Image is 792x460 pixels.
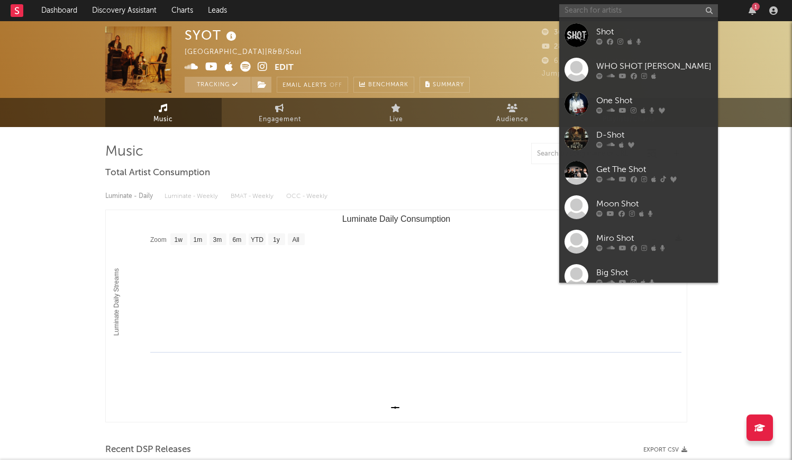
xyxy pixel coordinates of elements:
span: Music [153,113,173,126]
button: Tracking [185,77,251,93]
span: Benchmark [368,79,408,92]
input: Search by song name or URL [532,150,643,158]
div: Miro Shot [596,232,713,245]
span: Summary [433,82,464,88]
div: Get The Shot [596,163,713,176]
text: Luminate Daily Consumption [342,214,450,223]
button: Export CSV [643,447,687,453]
div: D-Shot [596,129,713,141]
span: 368 [542,29,568,36]
div: One Shot [596,94,713,107]
text: YTD [250,236,263,243]
span: 28 [542,43,563,50]
a: Shot [559,18,718,52]
div: SYOT [185,26,239,44]
div: Moon Shot [596,197,713,210]
div: WHO SHOT [PERSON_NAME] [596,60,713,73]
svg: Luminate Daily Consumption [106,210,687,422]
span: Engagement [259,113,301,126]
a: Audience [454,98,571,127]
button: 1 [749,6,756,15]
a: Live [338,98,454,127]
text: Luminate Daily Streams [113,268,120,336]
span: Audience [496,113,529,126]
button: Summary [420,77,470,93]
text: 1m [193,236,202,243]
text: 1w [174,236,183,243]
a: Moon Shot [559,190,718,224]
text: 1y [273,236,280,243]
span: Live [389,113,403,126]
a: D-Shot [559,121,718,156]
button: Edit [275,61,294,75]
a: One Shot [559,87,718,121]
a: Get The Shot [559,156,718,190]
a: Miro Shot [559,224,718,259]
div: [GEOGRAPHIC_DATA] | R&B/Soul [185,46,314,59]
span: Total Artist Consumption [105,167,210,179]
text: Zoom [150,236,167,243]
a: Big Shot [559,259,718,293]
input: Search for artists [559,4,718,17]
div: Big Shot [596,266,713,279]
em: Off [330,83,342,88]
div: Shot [596,25,713,38]
a: Music [105,98,222,127]
button: Email AlertsOff [277,77,348,93]
text: 6m [232,236,241,243]
span: Recent DSP Releases [105,444,191,456]
span: Jump Score: 60.5 [542,70,604,77]
a: WHO SHOT [PERSON_NAME] [559,52,718,87]
a: Benchmark [353,77,414,93]
span: 6,362 Monthly Listeners [542,58,639,65]
text: All [292,236,299,243]
div: 1 [752,3,760,11]
text: 3m [213,236,222,243]
a: Engagement [222,98,338,127]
